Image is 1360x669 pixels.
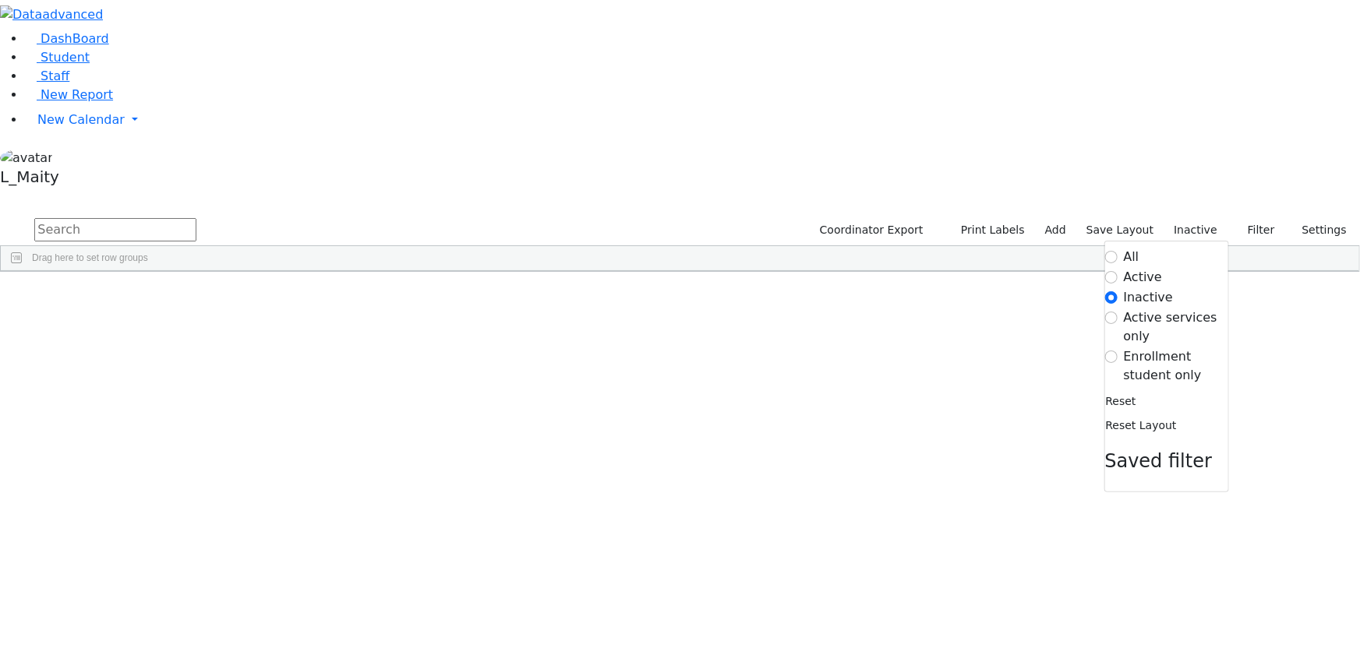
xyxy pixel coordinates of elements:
[41,50,90,65] span: Student
[1105,389,1137,414] button: Reset
[41,31,109,46] span: DashBoard
[1124,308,1228,346] label: Active services only
[1124,347,1228,385] label: Enrollment student only
[1105,450,1213,472] span: Saved filter
[1104,241,1229,492] div: Settings
[41,69,69,83] span: Staff
[25,50,90,65] a: Student
[25,104,1360,136] a: New Calendar
[1079,218,1160,242] button: Save Layout
[41,87,113,102] span: New Report
[1282,218,1354,242] button: Settings
[1105,251,1118,263] input: All
[25,69,69,83] a: Staff
[34,218,196,241] input: Search
[1124,248,1139,266] label: All
[943,218,1032,242] button: Print Labels
[25,31,109,46] a: DashBoard
[1105,291,1118,304] input: Inactive
[1105,271,1118,283] input: Active
[1167,218,1224,242] label: Inactive
[25,87,113,102] a: New Report
[1105,414,1178,438] button: Reset Layout
[1105,312,1118,324] input: Active services only
[32,252,148,263] span: Drag here to set row groups
[1124,288,1174,307] label: Inactive
[37,112,125,127] span: New Calendar
[810,218,931,242] button: Coordinator Export
[1105,350,1118,363] input: Enrollment student only
[1124,268,1163,287] label: Active
[1038,218,1073,242] a: Add
[1228,218,1282,242] button: Filter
